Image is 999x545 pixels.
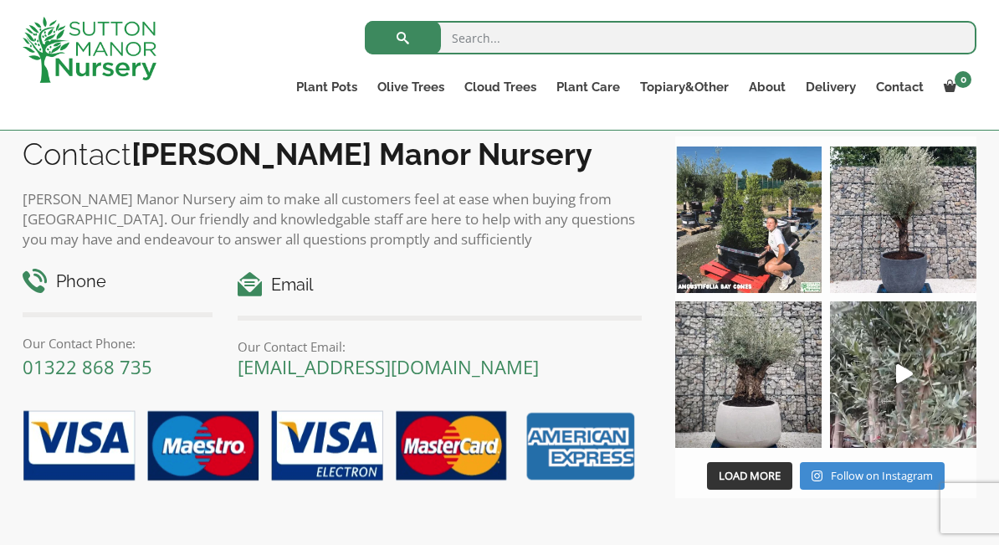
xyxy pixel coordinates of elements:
[131,136,592,172] b: [PERSON_NAME] Manor Nursery
[630,75,739,99] a: Topiary&Other
[707,462,792,491] button: Load More
[866,75,934,99] a: Contact
[830,301,976,448] img: New arrivals Monday morning of beautiful olive trees 🤩🤩 The weather is beautiful this summer, gre...
[800,462,945,491] a: Instagram Follow on Instagram
[896,364,913,383] svg: Play
[830,301,976,448] a: Play
[675,301,822,448] img: Check out this beauty we potted at our nursery today ❤️‍🔥 A huge, ancient gnarled Olive tree plan...
[831,468,933,483] span: Follow on Instagram
[796,75,866,99] a: Delivery
[286,75,367,99] a: Plant Pots
[23,189,642,249] p: [PERSON_NAME] Manor Nursery aim to make all customers feel at ease when buying from [GEOGRAPHIC_D...
[238,337,642,357] p: Our Contact Email:
[23,269,213,295] h4: Phone
[830,147,976,293] img: A beautiful multi-stem Spanish Olive tree potted in our luxurious fibre clay pots 😍😍
[812,470,822,482] svg: Instagram
[23,136,642,172] h2: Contact
[675,147,822,293] img: Our elegant & picturesque Angustifolia Cones are an exquisite addition to your Bay Tree collectio...
[365,21,976,54] input: Search...
[238,354,539,379] a: [EMAIL_ADDRESS][DOMAIN_NAME]
[23,333,213,353] p: Our Contact Phone:
[955,71,971,88] span: 0
[719,468,781,483] span: Load More
[739,75,796,99] a: About
[546,75,630,99] a: Plant Care
[454,75,546,99] a: Cloud Trees
[238,272,642,298] h4: Email
[23,17,156,83] img: logo
[23,354,152,379] a: 01322 868 735
[367,75,454,99] a: Olive Trees
[10,401,642,493] img: payment-options.png
[934,75,976,99] a: 0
